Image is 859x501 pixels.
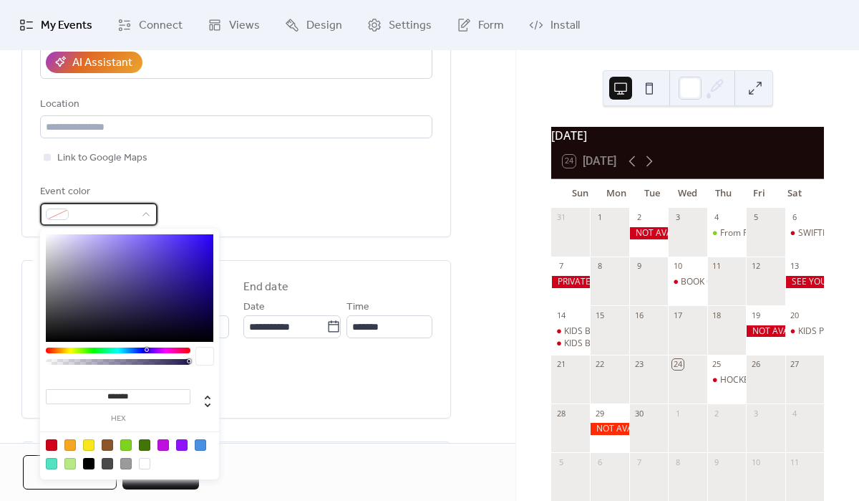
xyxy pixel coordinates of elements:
[741,179,777,208] div: Fri
[672,408,683,419] div: 1
[9,6,103,44] a: My Events
[672,310,683,320] div: 17
[46,415,190,423] label: hex
[389,17,432,34] span: Settings
[551,325,590,338] div: KIDS BIRTHDAY PARTY
[672,212,683,223] div: 3
[555,359,566,370] div: 21
[720,227,838,239] div: From Field To Vase Workshop
[707,374,746,386] div: HOCKEY MOMS CRAFTY WORKSHOP
[634,179,670,208] div: Tue
[48,464,92,482] span: Cancel
[598,179,634,208] div: Mon
[634,310,644,320] div: 16
[668,276,707,288] div: BOOK CLUB MEETING
[83,458,94,469] div: #000000
[594,408,605,419] div: 29
[785,325,824,338] div: KIDS PARTY
[551,338,590,350] div: KIDS BIRTHDAY PARTY
[594,310,605,320] div: 15
[72,54,132,72] div: AI Assistant
[120,458,132,469] div: #9B9B9B
[555,457,566,467] div: 5
[23,455,117,490] button: Cancel
[139,458,150,469] div: #FFFFFF
[139,17,183,34] span: Connect
[750,261,761,272] div: 12
[564,325,654,338] div: KIDS BIRTHDAY PARTY
[102,439,113,451] div: #8B572A
[83,439,94,451] div: #F8E71C
[750,408,761,419] div: 3
[594,359,605,370] div: 22
[551,276,590,288] div: PRIVATE BOOKING
[346,299,369,316] span: Time
[40,183,155,201] div: Event color
[634,359,644,370] div: 23
[46,458,57,469] div: #50E3C2
[41,17,92,34] span: My Events
[594,457,605,467] div: 6
[712,408,722,419] div: 2
[564,338,654,350] div: KIDS BIRTHDAY PARTY
[712,457,722,467] div: 9
[590,423,629,435] div: NOT AVAILABLE
[555,310,566,320] div: 14
[790,261,800,272] div: 13
[478,17,504,34] span: Form
[712,261,722,272] div: 11
[147,464,174,482] span: Save
[243,279,288,296] div: End date
[705,179,741,208] div: Thu
[790,212,800,223] div: 6
[446,6,515,44] a: Form
[550,17,580,34] span: Install
[670,179,706,208] div: Wed
[746,325,785,338] div: NOT AVAILABLE
[555,408,566,419] div: 28
[634,408,644,419] div: 30
[634,457,644,467] div: 7
[157,439,169,451] div: #BD10E0
[229,17,260,34] span: Views
[790,457,800,467] div: 11
[64,458,76,469] div: #B8E986
[712,310,722,320] div: 18
[46,439,57,451] div: #D0021B
[563,179,598,208] div: Sun
[139,439,150,451] div: #417505
[634,212,644,223] div: 2
[107,6,193,44] a: Connect
[798,325,845,338] div: KIDS PARTY
[712,359,722,370] div: 25
[594,261,605,272] div: 8
[306,17,342,34] span: Design
[634,261,644,272] div: 9
[120,439,132,451] div: #7ED321
[102,458,113,469] div: #4A4A4A
[555,212,566,223] div: 31
[750,457,761,467] div: 10
[672,261,683,272] div: 10
[40,96,429,113] div: Location
[197,6,271,44] a: Views
[243,299,265,316] span: Date
[594,212,605,223] div: 1
[195,439,206,451] div: #4A90E2
[672,359,683,370] div: 24
[750,212,761,223] div: 5
[790,408,800,419] div: 4
[555,261,566,272] div: 7
[274,6,353,44] a: Design
[64,439,76,451] div: #F5A623
[790,310,800,320] div: 20
[785,276,824,288] div: SEE YOU IN SEPT CAR SHOW
[750,359,761,370] div: 26
[681,276,769,288] div: BOOK CLUB MEETING
[790,359,800,370] div: 27
[785,227,824,239] div: SWIFTIE BIRTHDAY PARTY
[712,212,722,223] div: 4
[57,150,147,167] span: Link to Google Maps
[176,439,188,451] div: #9013FE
